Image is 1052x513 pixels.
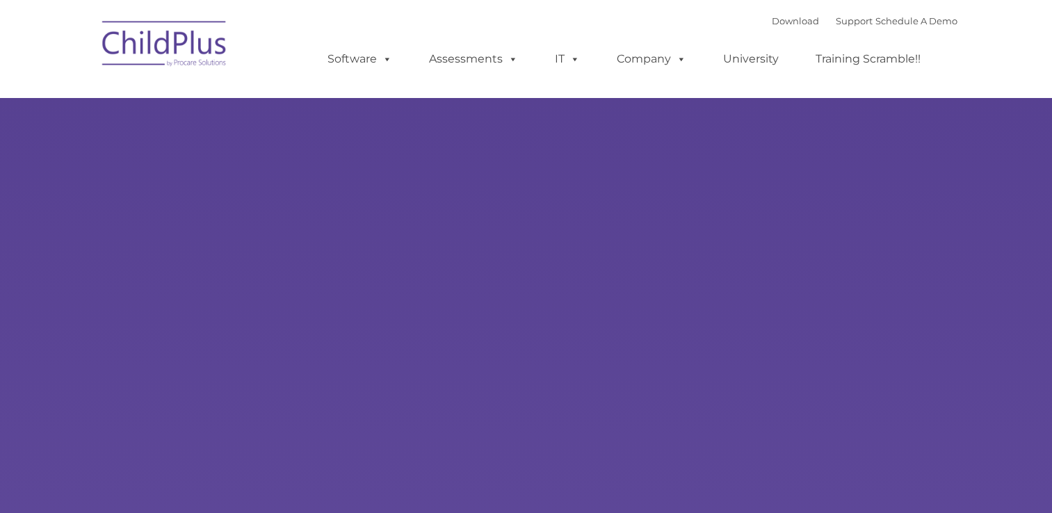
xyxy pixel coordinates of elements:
a: Download [772,15,819,26]
a: Schedule A Demo [875,15,957,26]
a: University [709,45,793,73]
a: Training Scramble!! [802,45,934,73]
a: Company [603,45,700,73]
a: IT [541,45,594,73]
a: Support [836,15,873,26]
a: Software [314,45,406,73]
a: Assessments [415,45,532,73]
img: ChildPlus by Procare Solutions [95,11,234,81]
font: | [772,15,957,26]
